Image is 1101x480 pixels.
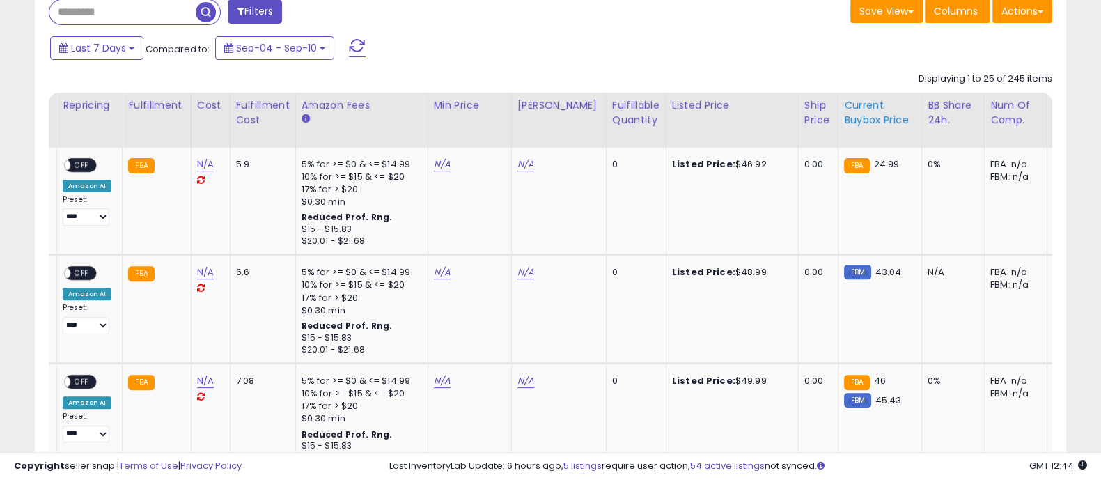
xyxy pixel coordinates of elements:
[302,279,417,291] div: 10% for >= $15 & <= $20
[70,376,93,387] span: OFF
[197,98,224,113] div: Cost
[302,224,417,235] div: $15 - $15.83
[70,159,93,171] span: OFF
[215,36,334,60] button: Sep-04 - Sep-10
[302,412,417,425] div: $0.30 min
[672,374,735,387] b: Listed Price:
[302,158,417,171] div: 5% for >= $0 & <= $14.99
[690,459,765,472] a: 54 active listings
[672,157,735,171] b: Listed Price:
[672,266,788,279] div: $48.99
[236,41,317,55] span: Sep-04 - Sep-10
[302,387,417,400] div: 10% for >= $15 & <= $20
[990,375,1036,387] div: FBA: n/a
[146,42,210,56] span: Compared to:
[928,98,978,127] div: BB Share 24h.
[804,98,832,127] div: Ship Price
[612,158,655,171] div: 0
[302,400,417,412] div: 17% for > $20
[14,459,65,472] strong: Copyright
[844,375,870,390] small: FBA
[128,158,154,173] small: FBA
[236,98,290,127] div: Fulfillment Cost
[875,265,901,279] span: 43.04
[1029,459,1087,472] span: 2025-09-18 12:44 GMT
[14,460,242,473] div: seller snap | |
[434,98,506,113] div: Min Price
[990,266,1036,279] div: FBA: n/a
[302,344,417,356] div: $20.01 - $21.68
[302,375,417,387] div: 5% for >= $0 & <= $14.99
[672,98,792,113] div: Listed Price
[50,36,143,60] button: Last 7 Days
[128,98,185,113] div: Fulfillment
[844,98,916,127] div: Current Buybox Price
[63,412,111,442] div: Preset:
[928,375,974,387] div: 0%
[63,98,116,113] div: Repricing
[302,183,417,196] div: 17% for > $20
[612,266,655,279] div: 0
[128,266,154,281] small: FBA
[197,157,214,171] a: N/A
[63,396,111,409] div: Amazon AI
[63,288,111,300] div: Amazon AI
[434,374,451,388] a: N/A
[302,266,417,279] div: 5% for >= $0 & <= $14.99
[63,303,111,334] div: Preset:
[517,374,534,388] a: N/A
[302,428,393,440] b: Reduced Prof. Rng.
[302,211,393,223] b: Reduced Prof. Rng.
[990,171,1036,183] div: FBM: n/a
[180,459,242,472] a: Privacy Policy
[71,41,126,55] span: Last 7 Days
[919,72,1052,86] div: Displaying 1 to 25 of 245 items
[236,158,285,171] div: 5.9
[128,375,154,390] small: FBA
[612,375,655,387] div: 0
[302,171,417,183] div: 10% for >= $15 & <= $20
[197,265,214,279] a: N/A
[63,195,111,226] div: Preset:
[236,375,285,387] div: 7.08
[434,265,451,279] a: N/A
[517,98,600,113] div: [PERSON_NAME]
[119,459,178,472] a: Terms of Use
[197,374,214,388] a: N/A
[672,265,735,279] b: Listed Price:
[302,235,417,247] div: $20.01 - $21.68
[302,196,417,208] div: $0.30 min
[302,304,417,317] div: $0.30 min
[672,158,788,171] div: $46.92
[844,158,870,173] small: FBA
[990,98,1041,127] div: Num of Comp.
[672,375,788,387] div: $49.99
[302,332,417,344] div: $15 - $15.83
[928,158,974,171] div: 0%
[63,180,111,192] div: Amazon AI
[804,266,827,279] div: 0.00
[517,265,534,279] a: N/A
[434,157,451,171] a: N/A
[804,375,827,387] div: 0.00
[844,265,871,279] small: FBM
[934,4,978,18] span: Columns
[928,266,974,279] div: N/A
[236,266,285,279] div: 6.6
[612,98,660,127] div: Fulfillable Quantity
[302,292,417,304] div: 17% for > $20
[302,113,310,125] small: Amazon Fees.
[875,394,901,407] span: 45.43
[70,268,93,279] span: OFF
[389,460,1087,473] div: Last InventoryLab Update: 6 hours ago, require user action, not synced.
[873,374,885,387] span: 46
[563,459,602,472] a: 5 listings
[990,158,1036,171] div: FBA: n/a
[990,387,1036,400] div: FBM: n/a
[990,279,1036,291] div: FBM: n/a
[844,393,871,408] small: FBM
[804,158,827,171] div: 0.00
[302,98,422,113] div: Amazon Fees
[302,320,393,332] b: Reduced Prof. Rng.
[517,157,534,171] a: N/A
